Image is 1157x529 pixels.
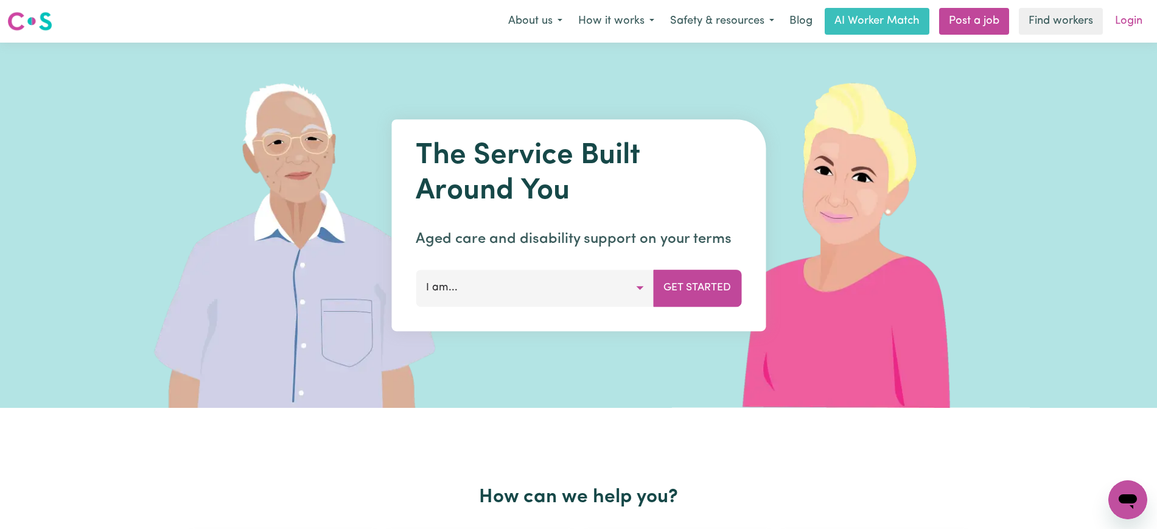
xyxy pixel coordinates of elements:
h1: The Service Built Around You [416,139,741,209]
button: Safety & resources [662,9,782,34]
button: I am... [416,270,654,306]
iframe: Button to launch messaging window [1108,480,1147,519]
a: Blog [782,8,820,35]
a: Careseekers logo [7,7,52,35]
button: How it works [570,9,662,34]
a: Post a job [939,8,1009,35]
h2: How can we help you? [184,486,973,509]
a: AI Worker Match [825,8,929,35]
a: Find workers [1019,8,1103,35]
p: Aged care and disability support on your terms [416,228,741,250]
button: Get Started [653,270,741,306]
a: Login [1108,8,1150,35]
button: About us [500,9,570,34]
img: Careseekers logo [7,10,52,32]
